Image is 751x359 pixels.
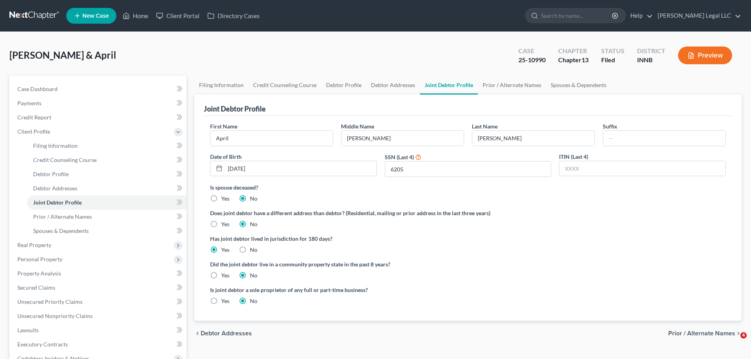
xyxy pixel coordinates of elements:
[637,56,665,65] div: INNB
[27,195,186,210] a: Joint Debtor Profile
[17,114,51,121] span: Credit Report
[194,330,252,337] button: chevron_left Debtor Addresses
[210,122,237,130] label: First Name
[341,122,374,130] label: Middle Name
[248,76,321,95] a: Credit Counseling Course
[33,142,78,149] span: Filing Information
[603,131,725,146] input: --
[366,76,420,95] a: Debtor Addresses
[654,9,741,23] a: [PERSON_NAME] Legal LLC
[210,153,242,161] label: Date of Birth
[210,209,726,217] label: Does joint debtor have a different address than debtor? (Residential, mailing or prior address in...
[11,96,186,110] a: Payments
[478,76,546,95] a: Prior / Alternate Names
[210,234,726,243] label: Has joint debtor lived in jurisdiction for 180 days?
[11,281,186,295] a: Secured Claims
[33,156,97,163] span: Credit Counseling Course
[152,9,203,23] a: Client Portal
[225,161,376,176] input: MM/DD/YYYY
[603,122,617,130] label: Suffix
[210,183,726,192] label: Is spouse deceased?
[250,272,257,279] label: No
[321,76,366,95] a: Debtor Profile
[82,13,109,19] span: New Case
[33,213,92,220] span: Prior / Alternate Names
[559,153,588,161] label: ITIN (Last 4)
[204,104,266,113] div: Joint Debtor Profile
[27,224,186,238] a: Spouses & Dependents
[201,330,252,337] span: Debtor Addresses
[17,327,39,333] span: Lawsuits
[668,330,742,337] button: Prior / Alternate Names chevron_right
[27,210,186,224] a: Prior / Alternate Names
[668,330,735,337] span: Prior / Alternate Names
[11,110,186,125] a: Credit Report
[17,100,41,106] span: Payments
[33,227,89,234] span: Spouses & Dependents
[250,246,257,254] label: No
[211,131,333,146] input: --
[194,76,248,95] a: Filing Information
[637,47,665,56] div: District
[210,260,726,268] label: Did the joint debtor live in a community property state in the past 8 years?
[221,246,229,254] label: Yes
[541,8,613,23] input: Search by name...
[221,220,229,228] label: Yes
[559,161,725,176] input: XXXX
[558,56,589,65] div: Chapter
[17,86,58,92] span: Case Dashboard
[203,9,264,23] a: Directory Cases
[33,199,82,206] span: Joint Debtor Profile
[250,220,257,228] label: No
[472,131,594,146] input: --
[33,185,77,192] span: Debtor Addresses
[9,49,116,61] span: [PERSON_NAME] & April
[119,9,152,23] a: Home
[341,131,464,146] input: M.I
[17,284,55,291] span: Secured Claims
[27,181,186,195] a: Debtor Addresses
[11,309,186,323] a: Unsecured Nonpriority Claims
[250,297,257,305] label: No
[11,295,186,309] a: Unsecured Priority Claims
[11,323,186,337] a: Lawsuits
[221,272,229,279] label: Yes
[33,171,69,177] span: Debtor Profile
[472,122,498,130] label: Last Name
[17,128,50,135] span: Client Profile
[581,56,589,63] span: 13
[678,47,732,64] button: Preview
[17,256,62,262] span: Personal Property
[17,270,61,277] span: Property Analysis
[27,139,186,153] a: Filing Information
[27,167,186,181] a: Debtor Profile
[221,195,229,203] label: Yes
[518,47,546,56] div: Case
[740,332,747,339] span: 4
[27,153,186,167] a: Credit Counseling Course
[17,242,51,248] span: Real Property
[420,76,478,95] a: Joint Debtor Profile
[17,298,82,305] span: Unsecured Priority Claims
[11,266,186,281] a: Property Analysis
[17,341,68,348] span: Executory Contracts
[601,47,624,56] div: Status
[546,76,611,95] a: Spouses & Dependents
[518,56,546,65] div: 25-10990
[17,312,93,319] span: Unsecured Nonpriority Claims
[221,297,229,305] label: Yes
[601,56,624,65] div: Filed
[210,286,464,294] label: Is joint debtor a sole proprietor of any full or part-time business?
[385,162,551,177] input: XXXX
[250,195,257,203] label: No
[194,330,201,337] i: chevron_left
[724,332,743,351] iframe: Intercom live chat
[735,330,742,337] i: chevron_right
[558,47,589,56] div: Chapter
[11,337,186,352] a: Executory Contracts
[11,82,186,96] a: Case Dashboard
[385,153,414,161] label: SSN (Last 4)
[626,9,653,23] a: Help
